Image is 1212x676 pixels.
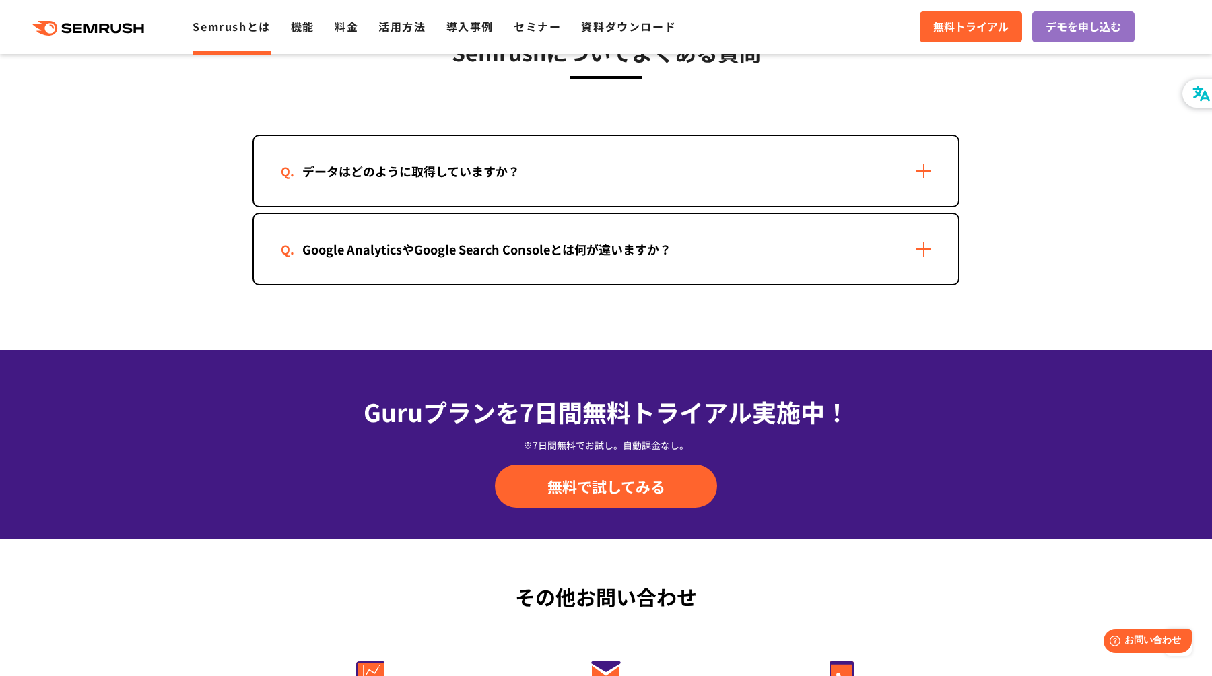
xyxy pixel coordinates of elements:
[1046,18,1121,36] span: デモを申し込む
[335,18,358,34] a: 料金
[291,18,314,34] a: 機能
[281,240,693,259] div: Google AnalyticsやGoogle Search Consoleとは何が違いますか？
[1092,623,1197,661] iframe: Help widget launcher
[547,476,665,496] span: 無料で試してみる
[920,11,1022,42] a: 無料トライアル
[581,18,676,34] a: 資料ダウンロード
[281,162,541,181] div: データはどのように取得していますか？
[378,18,426,34] a: 活用方法
[514,18,561,34] a: セミナー
[252,393,959,430] div: Guruプランを7日間
[193,18,270,34] a: Semrushとは
[1032,11,1135,42] a: デモを申し込む
[252,582,959,612] div: その他お問い合わせ
[252,438,959,452] div: ※7日間無料でお試し。自動課金なし。
[582,394,849,429] span: 無料トライアル実施中！
[495,465,717,508] a: 無料で試してみる
[446,18,494,34] a: 導入事例
[933,18,1009,36] span: 無料トライアル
